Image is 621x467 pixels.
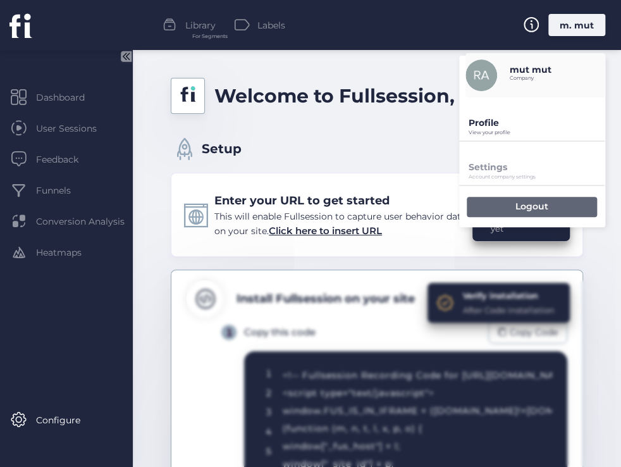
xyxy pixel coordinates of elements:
[36,413,99,427] span: Configure
[36,90,104,104] span: Dashboard
[515,201,548,212] p: Logout
[469,174,605,180] p: Account company settings
[36,153,97,166] span: Feedback
[36,184,90,197] span: Funnels
[469,117,605,128] p: Profile
[36,121,116,135] span: User Sessions
[214,192,472,209] div: Enter your URL to get started
[509,64,551,75] p: mut mut
[214,81,501,111] div: Welcome to Fullsession, mut
[192,32,228,40] span: For Segments
[509,75,551,81] p: Company
[465,59,497,91] img: avatar
[185,18,216,32] span: Library
[548,14,605,36] div: m. mut
[257,18,285,32] span: Labels
[36,215,144,228] span: Conversion Analysis
[214,209,472,239] div: This will enable Fullsession to capture user behavior data on your site.
[36,246,101,259] span: Heatmaps
[269,225,382,237] span: Click here to insert URL
[469,161,605,173] p: Settings
[469,130,605,135] p: View your profile
[202,139,242,159] span: Setup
